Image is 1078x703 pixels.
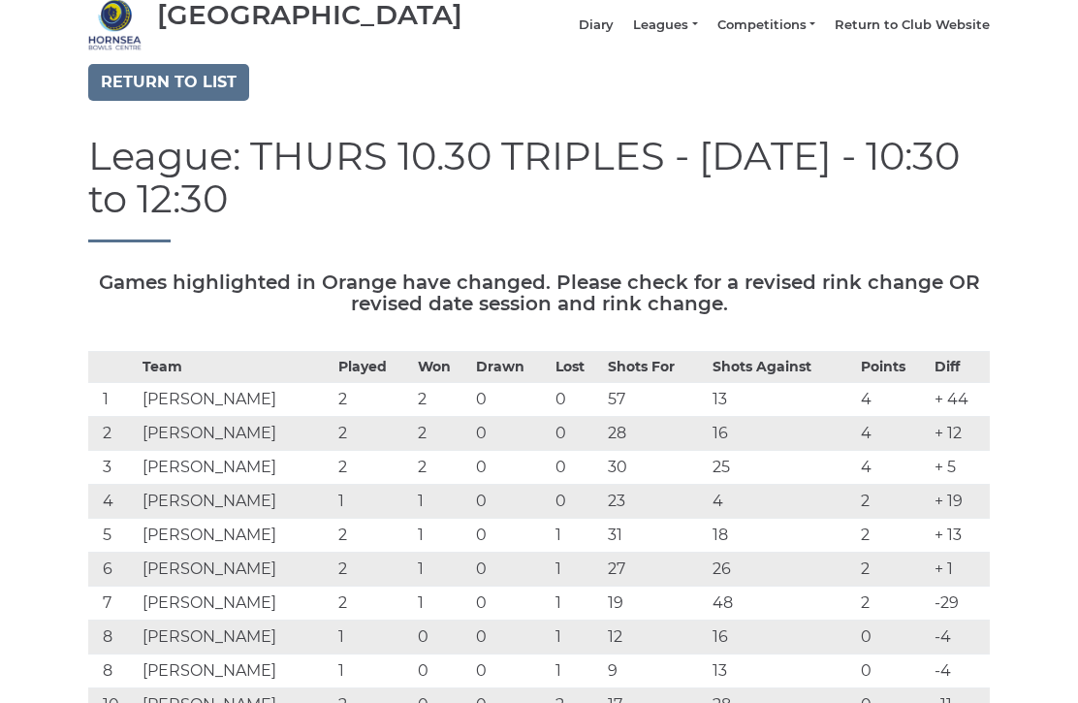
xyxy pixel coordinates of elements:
td: -4 [930,621,990,655]
td: 2 [413,451,471,485]
td: 2 [856,485,930,519]
td: 28 [603,417,708,451]
td: 4 [856,451,930,485]
td: -4 [930,655,990,688]
td: 0 [551,451,604,485]
th: Shots Against [708,352,856,383]
th: Team [138,352,333,383]
th: Won [413,352,471,383]
td: 0 [471,519,551,553]
td: 0 [471,621,551,655]
td: [PERSON_NAME] [138,655,333,688]
td: 25 [708,451,856,485]
td: + 1 [930,553,990,587]
td: [PERSON_NAME] [138,519,333,553]
td: 7 [88,587,138,621]
td: 1 [413,485,471,519]
a: Diary [579,16,614,34]
td: 6 [88,553,138,587]
td: 0 [551,485,604,519]
td: 1 [333,655,413,688]
td: 16 [708,621,856,655]
td: 2 [333,417,413,451]
td: + 44 [930,383,990,417]
td: 1 [551,587,604,621]
td: 57 [603,383,708,417]
h1: League: THURS 10.30 TRIPLES - [DATE] - 10:30 to 12:30 [88,135,990,242]
td: 2 [333,519,413,553]
a: Return to list [88,64,249,101]
td: 2 [88,417,138,451]
td: 8 [88,621,138,655]
td: 0 [413,621,471,655]
td: 0 [856,621,930,655]
td: 1 [88,383,138,417]
td: 2 [413,417,471,451]
td: 13 [708,383,856,417]
td: + 5 [930,451,990,485]
td: 0 [413,655,471,688]
td: [PERSON_NAME] [138,383,333,417]
td: 1 [551,655,604,688]
td: 2 [856,519,930,553]
td: 0 [471,417,551,451]
td: 1 [413,587,471,621]
td: 12 [603,621,708,655]
td: 4 [856,383,930,417]
td: 1 [333,621,413,655]
td: + 13 [930,519,990,553]
td: 2 [333,383,413,417]
td: 0 [471,655,551,688]
td: 8 [88,655,138,688]
td: 48 [708,587,856,621]
a: Competitions [717,16,815,34]
td: 31 [603,519,708,553]
td: [PERSON_NAME] [138,621,333,655]
a: Return to Club Website [835,16,990,34]
td: 2 [333,587,413,621]
td: 9 [603,655,708,688]
th: Shots For [603,352,708,383]
td: 18 [708,519,856,553]
td: 16 [708,417,856,451]
td: 0 [551,383,604,417]
td: 2 [856,587,930,621]
td: [PERSON_NAME] [138,451,333,485]
td: 0 [856,655,930,688]
td: 2 [333,553,413,587]
td: 3 [88,451,138,485]
td: 4 [708,485,856,519]
th: Diff [930,352,990,383]
td: 19 [603,587,708,621]
td: 1 [551,519,604,553]
td: 0 [471,451,551,485]
h5: Games highlighted in Orange have changed. Please check for a revised rink change OR revised date ... [88,272,990,314]
td: 0 [471,587,551,621]
td: [PERSON_NAME] [138,417,333,451]
td: 2 [333,451,413,485]
td: 26 [708,553,856,587]
td: + 12 [930,417,990,451]
td: 0 [551,417,604,451]
td: 23 [603,485,708,519]
td: 0 [471,485,551,519]
th: Played [333,352,413,383]
td: 1 [551,553,604,587]
th: Drawn [471,352,551,383]
td: 4 [88,485,138,519]
td: 5 [88,519,138,553]
td: [PERSON_NAME] [138,485,333,519]
td: 1 [333,485,413,519]
td: 1 [413,519,471,553]
td: 1 [413,553,471,587]
a: Leagues [633,16,697,34]
td: [PERSON_NAME] [138,553,333,587]
td: + 19 [930,485,990,519]
td: 1 [551,621,604,655]
td: 30 [603,451,708,485]
td: -29 [930,587,990,621]
td: 2 [413,383,471,417]
td: 0 [471,383,551,417]
td: [PERSON_NAME] [138,587,333,621]
th: Points [856,352,930,383]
